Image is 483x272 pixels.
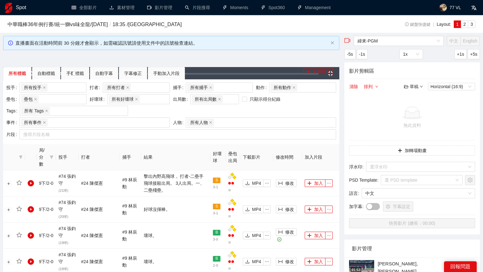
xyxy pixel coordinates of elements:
span: close [43,86,46,89]
span: 所有事件 [24,119,42,126]
button: 排列down [364,83,379,90]
span: 只顯示得分紀錄 [247,96,283,103]
span: close [126,86,129,89]
span: 緯來-PGM [358,36,440,46]
span: 中文 [365,189,471,198]
button: plus加入 [305,232,325,239]
a: thunderboltManagement [297,5,331,10]
span: column-width [278,181,283,186]
span: +1s [457,51,464,58]
a: video-camera影片管理 [147,5,172,10]
div: 無此資料 [352,122,473,129]
label: 片段 [6,129,19,139]
span: close [292,86,296,89]
button: ellipsis [263,206,271,213]
div: 所有標籤 [8,70,26,77]
th: 好壞球 [210,144,226,170]
span: 所有好壞球 [109,95,140,103]
span: 局/分數 [39,147,47,167]
button: ellipsis [325,179,333,187]
button: 展開行 [6,207,11,212]
span: star [16,180,22,186]
span: star [16,258,22,264]
th: 捕手 [120,144,141,170]
img: avatar [439,4,447,11]
span: close [34,98,37,101]
span: column-width [278,230,283,235]
span: B [213,230,220,235]
span: ellipsis [264,259,270,264]
button: 展開行 [6,181,11,186]
div: 自動字幕 [95,70,113,77]
span: close [135,98,138,101]
span: # 74 張鈞守 [58,226,76,245]
span: ellipsis [264,233,270,238]
span: +5s [470,51,477,58]
span: 壘包 [21,95,39,103]
th: 結果 [141,144,211,170]
a: table全部影片 [72,5,97,10]
span: close [218,98,221,101]
label: 出局數 [173,94,191,104]
span: ( 18 球) [58,267,68,271]
span: 語言 : [349,190,359,197]
span: # 24 陳傑憲 [81,181,103,186]
span: -1s [359,51,365,58]
span: Horizontal (16:9) [430,83,473,90]
span: MP4 [252,232,261,239]
span: plus [306,70,310,75]
span: 修改 [285,258,294,265]
span: close [209,86,212,89]
span: ellipsis [325,207,332,212]
span: close [43,121,46,124]
button: downloadMP4 [243,206,264,213]
span: info-circle [8,41,13,45]
label: 捕手 [173,82,186,93]
span: 所有好壞球 [112,96,134,103]
span: column-width [278,207,283,212]
span: B [213,256,220,262]
div: 字幕修正 [124,70,142,77]
span: 3 - 0 [213,237,218,241]
span: # 9 林辰勳 [122,177,137,189]
span: close [330,41,334,45]
span: # 9 林辰勳 [122,256,137,268]
span: video-camera [344,37,351,44]
h4: 影片剪輯區 [349,67,475,75]
span: down [375,85,378,89]
span: ellipsis [264,181,270,185]
span: # 24 陳傑憲 [81,259,103,264]
div: 手動標籤 [66,70,84,77]
button: -5s [344,49,355,59]
span: MP4 [252,258,261,265]
span: plus [307,207,312,212]
span: 所有動作 [274,84,291,91]
span: 中文 [449,38,458,43]
span: down [420,85,423,88]
span: 所有投手 [24,84,42,91]
span: ( 20 球) [58,215,68,218]
label: 動作 [256,82,269,93]
td: 壞球。 [141,223,211,249]
span: plus [307,233,312,238]
span: 所有打者 [107,84,125,91]
span: 所有出局數 [195,96,217,103]
span: plus [307,259,312,264]
label: 投手 [6,82,19,93]
span: # 9 林辰勳 [122,203,137,215]
span: Layout: [437,22,451,27]
span: # 24 陳傑憲 [81,207,103,212]
span: download [245,259,250,264]
button: plus加轉場動畫 [349,145,475,156]
span: folder-open [404,84,408,89]
span: English [463,38,477,43]
span: 壘包 [24,96,33,103]
div: 自動標籤 [37,70,55,77]
span: info-circle [405,22,409,26]
span: filter [48,145,55,169]
button: plus全部加入 [303,68,333,76]
button: +5s [468,49,480,59]
span: close [209,121,212,124]
span: 1x [403,49,419,59]
span: play-circle [28,180,34,186]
